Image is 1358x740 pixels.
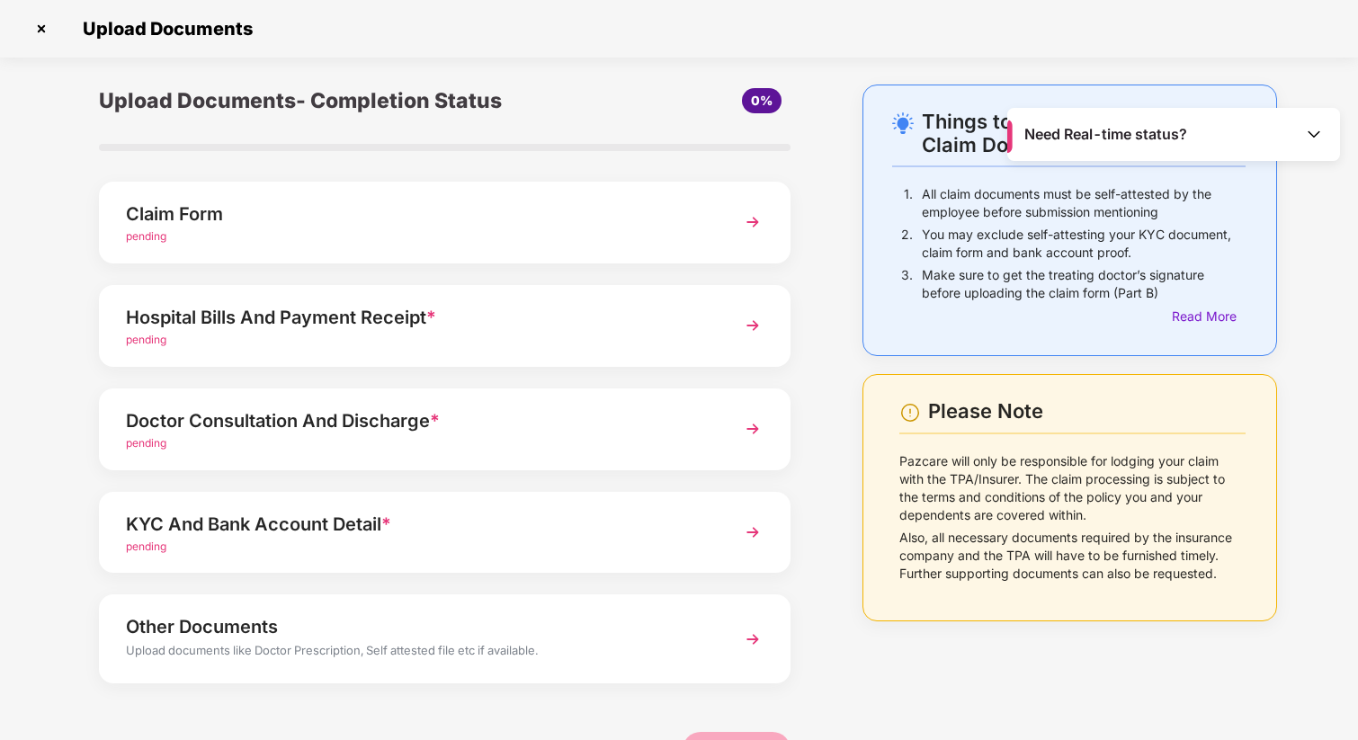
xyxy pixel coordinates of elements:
[99,85,559,117] div: Upload Documents- Completion Status
[922,226,1246,262] p: You may exclude self-attesting your KYC document, claim form and bank account proof.
[126,229,166,243] span: pending
[899,529,1246,583] p: Also, all necessary documents required by the insurance company and the TPA will have to be furni...
[126,641,710,664] div: Upload documents like Doctor Prescription, Self attested file etc if available.
[922,110,1246,156] div: Things to Note While Uploading Claim Documents
[899,402,921,423] img: svg+xml;base64,PHN2ZyBpZD0iV2FybmluZ18tXzI0eDI0IiBkYXRhLW5hbWU9Ildhcm5pbmcgLSAyNHgyNCIgeG1sbnM9Im...
[922,266,1246,302] p: Make sure to get the treating doctor’s signature before uploading the claim form (Part B)
[126,333,166,346] span: pending
[126,510,710,539] div: KYC And Bank Account Detail
[737,516,769,548] img: svg+xml;base64,PHN2ZyBpZD0iTmV4dCIgeG1sbnM9Imh0dHA6Ly93d3cudzMub3JnLzIwMDAvc3ZnIiB3aWR0aD0iMzYiIG...
[901,226,913,262] p: 2.
[901,266,913,302] p: 3.
[1305,125,1323,143] img: Toggle Icon
[737,623,769,655] img: svg+xml;base64,PHN2ZyBpZD0iTmV4dCIgeG1sbnM9Imh0dHA6Ly93d3cudzMub3JnLzIwMDAvc3ZnIiB3aWR0aD0iMzYiIG...
[928,399,1246,423] div: Please Note
[126,539,166,553] span: pending
[1172,307,1246,326] div: Read More
[126,200,710,228] div: Claim Form
[1024,125,1187,144] span: Need Real-time status?
[899,452,1246,524] p: Pazcare will only be responsible for lodging your claim with the TPA/Insurer. The claim processin...
[904,185,913,221] p: 1.
[737,309,769,342] img: svg+xml;base64,PHN2ZyBpZD0iTmV4dCIgeG1sbnM9Imh0dHA6Ly93d3cudzMub3JnLzIwMDAvc3ZnIiB3aWR0aD0iMzYiIG...
[65,18,262,40] span: Upload Documents
[751,93,773,108] span: 0%
[126,436,166,450] span: pending
[737,206,769,238] img: svg+xml;base64,PHN2ZyBpZD0iTmV4dCIgeG1sbnM9Imh0dHA6Ly93d3cudzMub3JnLzIwMDAvc3ZnIiB3aWR0aD0iMzYiIG...
[737,413,769,445] img: svg+xml;base64,PHN2ZyBpZD0iTmV4dCIgeG1sbnM9Imh0dHA6Ly93d3cudzMub3JnLzIwMDAvc3ZnIiB3aWR0aD0iMzYiIG...
[126,612,710,641] div: Other Documents
[27,14,56,43] img: svg+xml;base64,PHN2ZyBpZD0iQ3Jvc3MtMzJ4MzIiIHhtbG5zPSJodHRwOi8vd3d3LnczLm9yZy8yMDAwL3N2ZyIgd2lkdG...
[922,185,1246,221] p: All claim documents must be self-attested by the employee before submission mentioning
[892,112,914,134] img: svg+xml;base64,PHN2ZyB4bWxucz0iaHR0cDovL3d3dy53My5vcmcvMjAwMC9zdmciIHdpZHRoPSIyNC4wOTMiIGhlaWdodD...
[126,406,710,435] div: Doctor Consultation And Discharge
[126,303,710,332] div: Hospital Bills And Payment Receipt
